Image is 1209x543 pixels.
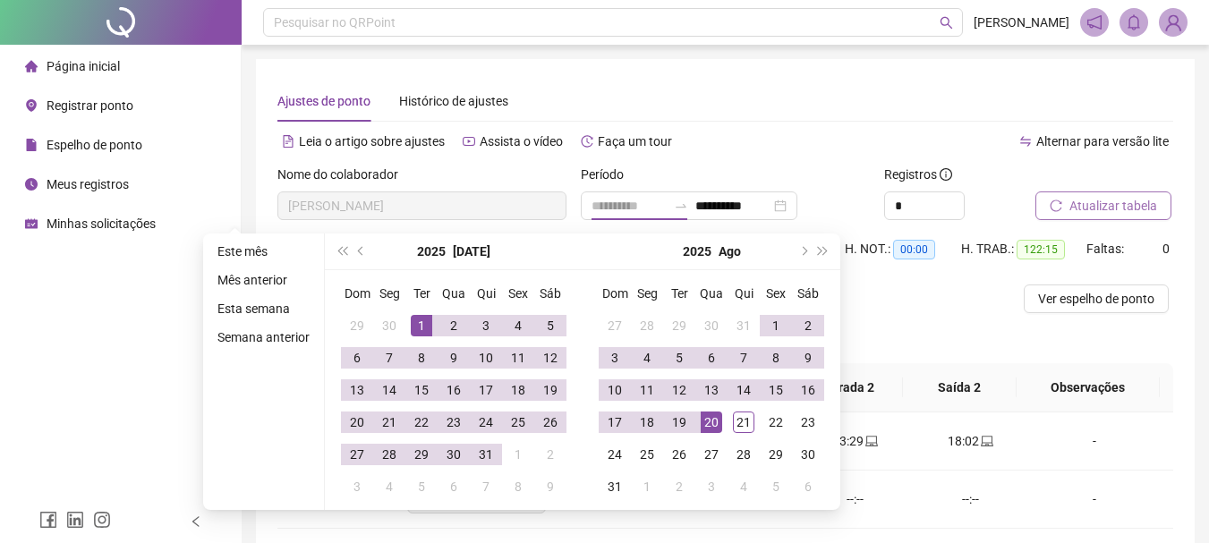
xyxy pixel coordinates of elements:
td: 2025-08-05 [663,342,695,374]
td: 2025-09-06 [792,471,824,503]
span: laptop [979,435,993,447]
div: 20 [346,411,368,433]
td: 2025-07-19 [534,374,566,406]
th: Saída 2 [903,363,1016,412]
div: 2 [797,315,819,336]
td: 2025-07-26 [534,406,566,438]
td: 2025-07-27 [341,438,373,471]
div: 15 [765,379,787,401]
span: bell [1126,14,1142,30]
div: 6 [346,347,368,369]
span: laptop [864,435,878,447]
div: 8 [765,347,787,369]
span: schedule [25,217,38,230]
th: Entrada 2 [790,363,903,412]
div: 18 [636,411,658,433]
td: 2025-08-18 [631,406,663,438]
li: Esta semana [210,298,317,319]
div: 18:02 [927,431,1013,451]
div: 4 [636,347,658,369]
th: Dom [599,277,631,310]
span: Ajustes de ponto [277,94,370,108]
td: 2025-08-05 [405,471,438,503]
div: 1 [765,315,787,336]
td: 2025-07-01 [405,310,438,342]
div: 31 [475,444,497,465]
td: 2025-08-03 [341,471,373,503]
td: 2025-08-07 [470,471,502,503]
td: 2025-08-30 [792,438,824,471]
div: --:-- [927,489,1013,509]
td: 2025-07-30 [438,438,470,471]
td: 2025-08-08 [760,342,792,374]
div: 26 [540,411,561,433]
td: 2025-09-02 [663,471,695,503]
div: 6 [443,476,464,497]
div: 21 [379,411,400,433]
button: next-year [793,233,813,269]
td: 2025-07-08 [405,342,438,374]
td: 2025-08-10 [599,374,631,406]
td: 2025-07-14 [373,374,405,406]
span: 0 [1162,242,1170,256]
div: 2 [540,444,561,465]
span: LAIS SANTOS BORGES NASCIMENTO [288,192,556,219]
span: 122:15 [1017,240,1065,259]
th: Sex [760,277,792,310]
label: Período [581,165,635,184]
td: 2025-07-17 [470,374,502,406]
td: 2025-08-04 [373,471,405,503]
div: 7 [733,347,754,369]
span: youtube [463,135,475,148]
td: 2025-08-01 [502,438,534,471]
td: 2025-07-23 [438,406,470,438]
td: 2025-07-09 [438,342,470,374]
td: 2025-08-19 [663,406,695,438]
div: 22 [411,411,432,433]
td: 2025-09-04 [728,471,760,503]
div: 24 [475,411,497,433]
td: 2025-08-01 [760,310,792,342]
td: 2025-08-22 [760,406,792,438]
td: 2025-07-28 [631,310,663,342]
th: Dom [341,277,373,310]
div: 30 [443,444,464,465]
div: 26 [668,444,690,465]
td: 2025-06-29 [341,310,373,342]
td: 2025-08-02 [534,438,566,471]
div: H. NOT.: [845,239,961,259]
td: 2025-07-07 [373,342,405,374]
div: 3 [475,315,497,336]
span: home [25,60,38,72]
div: 16 [797,379,819,401]
div: 7 [379,347,400,369]
td: 2025-07-27 [599,310,631,342]
div: 4 [379,476,400,497]
span: swap [1019,135,1032,148]
li: Este mês [210,241,317,262]
div: 9 [797,347,819,369]
div: 10 [604,379,626,401]
div: 29 [668,315,690,336]
td: 2025-07-31 [470,438,502,471]
span: Registrar ponto [47,98,133,113]
div: 1 [411,315,432,336]
td: 2025-07-24 [470,406,502,438]
span: Assista o vídeo [480,134,563,148]
div: 12 [540,347,561,369]
div: 8 [507,476,529,497]
th: Qui [728,277,760,310]
td: 2025-08-09 [792,342,824,374]
th: Observações [1017,363,1160,412]
div: - [1042,431,1147,451]
td: 2025-08-15 [760,374,792,406]
button: month panel [719,233,741,269]
div: 1 [636,476,658,497]
button: super-next-year [813,233,833,269]
td: 2025-08-20 [695,406,728,438]
th: Sáb [534,277,566,310]
td: 2025-07-29 [405,438,438,471]
span: instagram [93,511,111,529]
div: 15 [411,379,432,401]
button: Ver espelho de ponto [1024,284,1169,313]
